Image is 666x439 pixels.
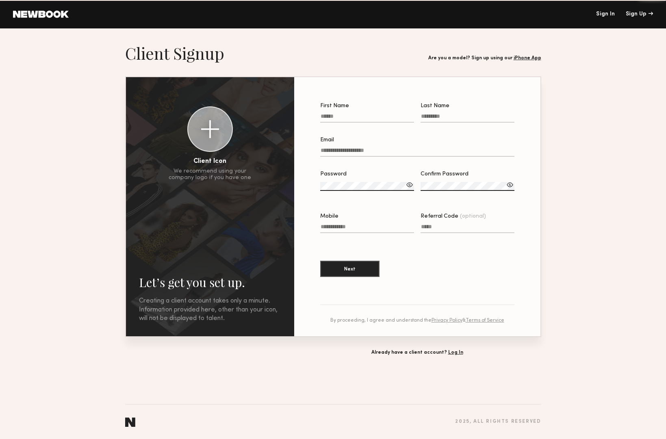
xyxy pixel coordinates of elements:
[421,182,514,191] input: Confirm Password
[626,11,653,17] div: Sign Up
[125,43,224,63] h1: Client Signup
[428,56,541,61] div: Are you a model? Sign up using our
[514,56,541,61] a: iPhone App
[320,318,514,323] div: By proceeding, I agree and understand the &
[139,274,281,290] h2: Let’s get you set up.
[139,297,281,323] div: Creating a client account takes only a minute. Information provided here, other than your icon, w...
[421,103,514,109] div: Last Name
[432,318,462,323] a: Privacy Policy
[169,168,251,181] div: We recommend using your company logo if you have one
[320,147,514,157] input: Email
[320,261,380,277] button: Next
[320,103,414,109] div: First Name
[421,214,514,219] div: Referral Code
[596,11,615,17] a: Sign In
[320,182,414,191] input: Password
[421,224,514,233] input: Referral Code(optional)
[293,350,541,355] div: Already have a client account?
[460,214,486,219] span: (optional)
[421,113,514,123] input: Last Name
[320,171,414,177] div: Password
[320,224,414,233] input: Mobile
[448,350,463,355] a: Log In
[455,419,541,424] div: 2025 , all rights reserved
[466,318,504,323] a: Terms of Service
[421,171,514,177] div: Confirm Password
[320,137,514,143] div: Email
[193,158,226,165] div: Client Icon
[320,214,414,219] div: Mobile
[320,113,414,123] input: First Name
